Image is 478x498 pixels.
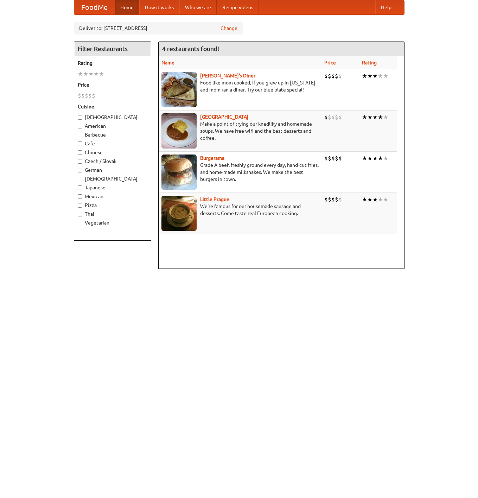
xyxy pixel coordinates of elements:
[328,113,331,121] li: $
[78,166,147,174] label: German
[161,79,319,93] p: Food like mom cooked, if you grew up in [US_STATE] and mom ran a diner. Try our blue plate special!
[78,124,82,128] input: American
[94,70,99,78] li: ★
[324,72,328,80] li: $
[200,155,224,161] a: Burgerama
[324,113,328,121] li: $
[383,72,388,80] li: ★
[328,155,331,162] li: $
[78,141,82,146] input: Cafe
[372,155,378,162] li: ★
[161,155,197,190] img: burgerama.jpg
[78,221,82,225] input: Vegetarian
[328,196,331,203] li: $
[362,60,377,65] a: Rating
[78,140,147,147] label: Cafe
[335,196,338,203] li: $
[78,122,147,130] label: American
[78,70,83,78] li: ★
[74,0,115,14] a: FoodMe
[78,131,147,138] label: Barbecue
[78,92,81,100] li: $
[78,219,147,226] label: Vegetarian
[217,0,259,14] a: Recipe videos
[78,59,147,67] h5: Rating
[161,113,197,149] img: czechpoint.jpg
[372,113,378,121] li: ★
[221,25,237,32] a: Change
[78,210,147,218] label: Thai
[335,155,338,162] li: $
[179,0,217,14] a: Who we are
[74,42,151,56] h4: Filter Restaurants
[83,70,88,78] li: ★
[331,196,335,203] li: $
[362,72,367,80] li: ★
[78,81,147,88] h5: Price
[78,185,82,190] input: Japanese
[378,196,383,203] li: ★
[78,193,147,200] label: Mexican
[200,73,255,78] a: [PERSON_NAME]'s Diner
[200,196,229,202] b: Little Prague
[338,72,342,80] li: $
[161,72,197,107] img: sallys.jpg
[372,72,378,80] li: ★
[78,168,82,172] input: German
[78,133,82,137] input: Barbecue
[92,92,95,100] li: $
[78,177,82,181] input: [DEMOGRAPHIC_DATA]
[78,202,147,209] label: Pizza
[367,72,372,80] li: ★
[362,196,367,203] li: ★
[78,203,82,208] input: Pizza
[383,196,388,203] li: ★
[375,0,397,14] a: Help
[383,113,388,121] li: ★
[335,113,338,121] li: $
[78,103,147,110] h5: Cuisine
[161,162,319,183] p: Grade A beef, freshly ground every day, hand-cut fries, and home-made milkshakes. We make the bes...
[362,113,367,121] li: ★
[78,114,147,121] label: [DEMOGRAPHIC_DATA]
[367,113,372,121] li: ★
[200,114,248,120] b: [GEOGRAPHIC_DATA]
[324,196,328,203] li: $
[338,155,342,162] li: $
[78,175,147,182] label: [DEMOGRAPHIC_DATA]
[362,155,367,162] li: ★
[139,0,179,14] a: How it works
[324,155,328,162] li: $
[85,92,88,100] li: $
[324,60,336,65] a: Price
[335,72,338,80] li: $
[378,113,383,121] li: ★
[78,194,82,199] input: Mexican
[338,113,342,121] li: $
[74,22,243,34] div: Deliver to: [STREET_ADDRESS]
[99,70,104,78] li: ★
[328,72,331,80] li: $
[78,184,147,191] label: Japanese
[81,92,85,100] li: $
[367,155,372,162] li: ★
[331,155,335,162] li: $
[331,113,335,121] li: $
[88,70,94,78] li: ★
[78,149,147,156] label: Chinese
[78,150,82,155] input: Chinese
[338,196,342,203] li: $
[378,155,383,162] li: ★
[115,0,139,14] a: Home
[161,120,319,141] p: Make a point of trying our knedlíky and homemade soups. We have free wifi and the best desserts a...
[78,115,82,120] input: [DEMOGRAPHIC_DATA]
[78,212,82,216] input: Thai
[331,72,335,80] li: $
[162,45,219,52] ng-pluralize: 4 restaurants found!
[383,155,388,162] li: ★
[161,60,174,65] a: Name
[78,159,82,164] input: Czech / Slovak
[78,158,147,165] label: Czech / Slovak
